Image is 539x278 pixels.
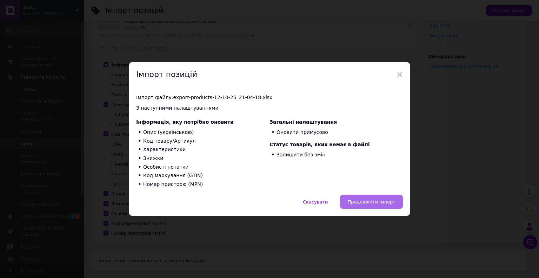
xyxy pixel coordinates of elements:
[136,172,269,180] li: Код маркування (GTIN)
[136,119,234,125] span: Інформація, яку потрібно оновити
[347,199,395,205] span: Продовжити імпорт
[136,146,269,154] li: Характеристики
[136,154,269,163] li: Знижки
[303,199,328,205] span: Скасувати
[295,195,335,209] button: Скасувати
[136,137,269,146] li: Код товару/Артикул
[136,180,269,189] li: Номер пристрою (MPN)
[136,163,269,172] li: Особисті нотатки
[129,62,410,88] div: Імпорт позицій
[269,142,370,147] span: Статус товарів, яких немає в файлі
[136,128,269,137] li: Опис (українською)
[397,69,403,80] span: ×
[136,105,403,112] div: З наступними налаштуваннями
[269,151,403,160] li: Залишити без змін
[136,94,403,101] div: Імпорт файлу: export-products-12-10-25_21-04-18.xlsx
[269,128,403,137] li: Оновити примусово
[340,195,403,209] button: Продовжити імпорт
[269,119,337,125] span: Загальні налаштування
